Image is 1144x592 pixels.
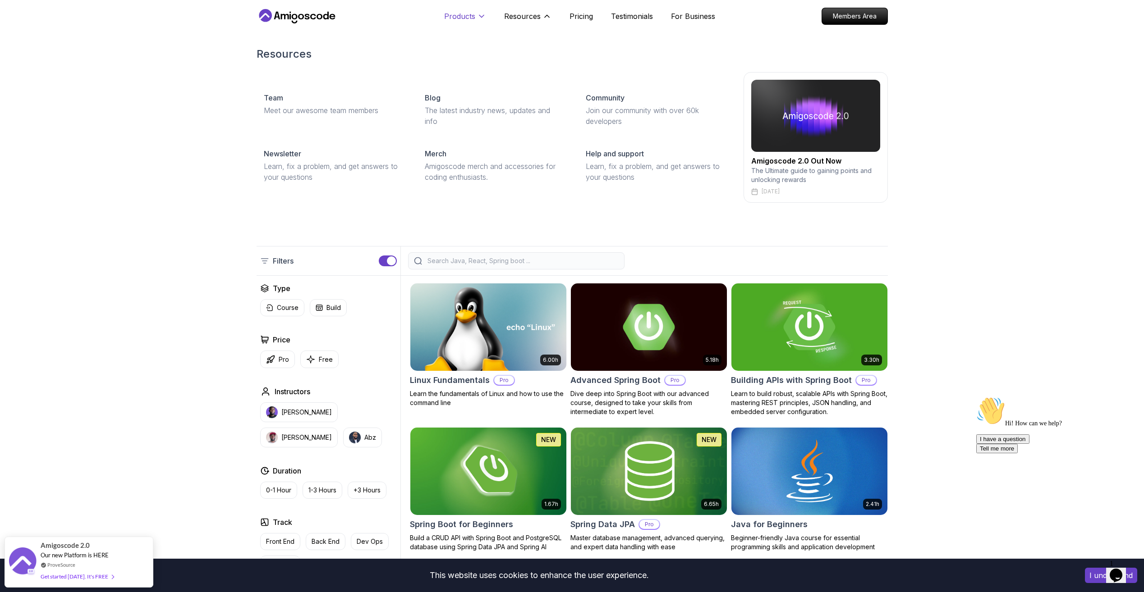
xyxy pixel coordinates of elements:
[260,556,300,573] button: Full Stack
[41,571,114,582] div: Get started [DATE]. It's FREE
[544,501,558,508] p: 1.67h
[260,402,338,422] button: instructor img[PERSON_NAME]
[308,486,336,495] p: 1-3 Hours
[7,565,1071,585] div: This website uses cookies to enhance the user experience.
[281,433,332,442] p: [PERSON_NAME]
[425,105,564,127] p: The latest industry news, updates and info
[364,433,376,442] p: Abz
[264,161,403,182] p: Learn, fix a problem, and get answers to your questions
[822,8,887,24] p: Members Area
[751,166,880,184] p: The Ultimate guide to gaining points and unlocking rewards
[639,520,659,529] p: Pro
[312,537,340,546] p: Back End
[864,356,879,364] p: 3.30h
[611,11,653,22] a: Testimonials
[273,465,301,476] h2: Duration
[260,299,304,316] button: Course
[586,92,625,103] p: Community
[731,533,888,551] p: Beginner-friendly Java course for essential programming skills and application development
[260,351,295,368] button: Pro
[751,155,880,166] h2: Amigoscode 2.0 Out Now
[47,561,75,569] a: ProveSource
[751,80,880,152] img: amigoscode 2.0
[410,283,567,407] a: Linux Fundamentals card6.00hLinux FundamentalsProLearn the fundamentals of Linux and how to use t...
[504,11,551,29] button: Resources
[418,141,571,190] a: MerchAmigoscode merch and accessories for coding enthusiasts.
[273,283,290,294] h2: Type
[762,188,780,195] p: [DATE]
[418,85,571,134] a: BlogThe latest industry news, updates and info
[343,428,382,447] button: instructor imgAbz
[425,161,564,182] p: Amigoscode merch and accessories for coding enthusiasts.
[266,406,278,418] img: instructor img
[4,41,57,51] button: I have a question
[410,427,567,551] a: Spring Boot for Beginners card1.67hNEWSpring Boot for BeginnersBuild a CRUD API with Spring Boot ...
[731,374,852,387] h2: Building APIs with Spring Boot
[570,518,635,531] h2: Spring Data JPA
[1106,556,1135,583] iframe: chat widget
[444,11,486,29] button: Products
[260,533,300,550] button: Front End
[306,533,345,550] button: Back End
[570,389,727,416] p: Dive deep into Spring Boot with our advanced course, designed to take your skills from intermedia...
[570,533,727,551] p: Master database management, advanced querying, and expert data handling with ease
[586,161,725,182] p: Learn, fix a problem, and get answers to your questions
[570,283,727,416] a: Advanced Spring Boot card5.18hAdvanced Spring BootProDive deep into Spring Boot with our advanced...
[579,85,732,134] a: CommunityJoin our community with over 60k developers
[264,148,301,159] p: Newsletter
[266,537,294,546] p: Front End
[425,148,446,159] p: Merch
[4,4,32,32] img: :wave:
[326,303,341,312] p: Build
[579,141,732,190] a: Help and supportLearn, fix a problem, and get answers to your questions
[9,547,36,577] img: provesource social proof notification image
[426,256,619,265] input: Search Java, React, Spring boot ...
[731,283,888,416] a: Building APIs with Spring Boot card3.30hBuilding APIs with Spring BootProLearn to build robust, s...
[41,551,109,559] span: Our new Platform is HERE
[704,501,719,508] p: 6.65h
[354,486,381,495] p: +3 Hours
[410,533,567,551] p: Build a CRUD API with Spring Boot and PostgreSQL database using Spring Data JPA and Spring AI
[866,501,879,508] p: 2.41h
[410,428,566,515] img: Spring Boot for Beginners card
[300,351,339,368] button: Free
[257,85,410,123] a: TeamMeet our awesome team members
[541,435,556,444] p: NEW
[731,283,887,371] img: Building APIs with Spring Boot card
[348,482,386,499] button: +3 Hours
[586,105,725,127] p: Join our community with over 60k developers
[273,517,292,528] h2: Track
[822,8,888,25] a: Members Area
[351,533,389,550] button: Dev Ops
[731,389,888,416] p: Learn to build robust, scalable APIs with Spring Boot, mastering REST principles, JSON handling, ...
[410,374,490,387] h2: Linux Fundamentals
[266,432,278,443] img: instructor img
[310,299,347,316] button: Build
[277,303,299,312] p: Course
[586,148,644,159] p: Help and support
[570,427,727,551] a: Spring Data JPA card6.65hNEWSpring Data JPAProMaster database management, advanced querying, and ...
[744,72,888,203] a: amigoscode 2.0Amigoscode 2.0 Out NowThe Ultimate guide to gaining points and unlocking rewards[DATE]
[702,435,717,444] p: NEW
[275,386,310,397] h2: Instructors
[571,283,727,371] img: Advanced Spring Boot card
[4,4,166,60] div: 👋Hi! How can we help?I have a questionTell me more
[41,540,90,551] span: Amigoscode 2.0
[425,92,441,103] p: Blog
[260,428,338,447] button: instructor img[PERSON_NAME]
[731,428,887,515] img: Java for Beginners card
[706,356,719,364] p: 5.18h
[4,27,89,34] span: Hi! How can we help?
[856,376,876,385] p: Pro
[281,408,332,417] p: [PERSON_NAME]
[571,428,727,515] img: Spring Data JPA card
[273,334,290,345] h2: Price
[257,141,410,190] a: NewsletterLearn, fix a problem, and get answers to your questions
[1085,568,1137,583] button: Accept cookies
[260,482,297,499] button: 0-1 Hour
[731,427,888,551] a: Java for Beginners card2.41hJava for BeginnersBeginner-friendly Java course for essential program...
[303,482,342,499] button: 1-3 Hours
[410,389,567,407] p: Learn the fundamentals of Linux and how to use the command line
